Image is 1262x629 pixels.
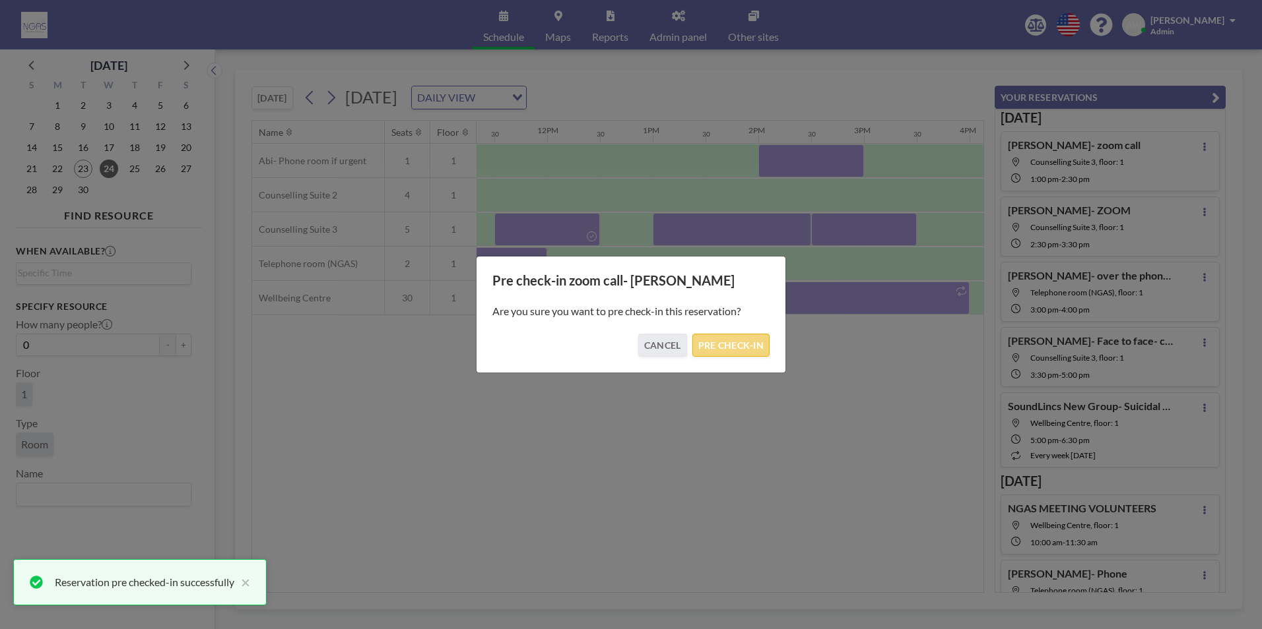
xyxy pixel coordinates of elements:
[234,574,250,590] button: close
[492,305,770,318] p: Are you sure you want to pre check-in this reservation?
[55,574,234,590] div: Reservation pre checked-in successfully
[492,272,770,289] h3: Pre check-in zoom call- [PERSON_NAME]
[692,334,770,357] button: PRE CHECK-IN
[638,334,687,357] button: CANCEL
